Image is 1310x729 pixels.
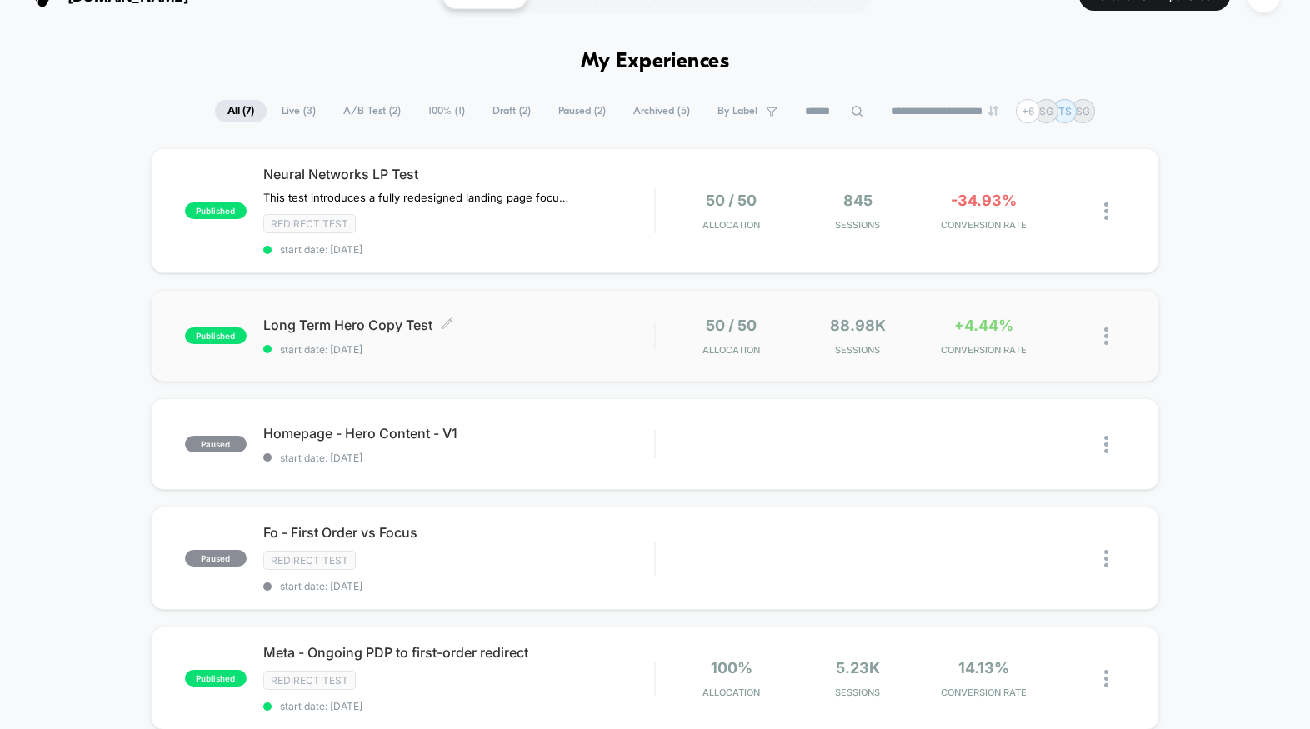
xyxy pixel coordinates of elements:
span: Meta - Ongoing PDP to first-order redirect [263,644,654,661]
span: By Label [717,105,757,117]
img: close [1104,670,1108,687]
p: TS [1058,105,1072,117]
span: start date: [DATE] [263,243,654,256]
img: close [1104,550,1108,567]
p: SG [1076,105,1090,117]
span: A/B Test ( 2 ) [331,100,413,122]
span: Sessions [798,687,917,698]
span: Homepage - Hero Content - V1 [263,425,654,442]
span: start date: [DATE] [263,343,654,356]
img: end [988,106,998,116]
span: Neural Networks LP Test [263,166,654,182]
div: + 6 [1016,99,1040,123]
span: Allocation [702,687,760,698]
span: Allocation [702,344,760,356]
span: This test introduces a fully redesigned landing page focused on scientific statistics and data-ba... [263,191,572,204]
span: Draft ( 2 ) [480,100,543,122]
span: published [185,670,247,687]
span: Archived ( 5 ) [621,100,702,122]
span: published [185,327,247,344]
span: start date: [DATE] [263,580,654,592]
span: Long Term Hero Copy Test [263,317,654,333]
span: Allocation [702,219,760,231]
span: CONVERSION RATE [925,687,1043,698]
img: close [1104,327,1108,345]
span: 845 [843,192,872,209]
span: start date: [DATE] [263,700,654,712]
span: -34.93% [951,192,1017,209]
span: CONVERSION RATE [925,219,1043,231]
span: All ( 7 ) [215,100,267,122]
span: paused [185,436,247,452]
span: start date: [DATE] [263,452,654,464]
span: 88.98k [830,317,886,334]
span: 100% ( 1 ) [416,100,477,122]
span: Sessions [798,219,917,231]
span: 50 / 50 [706,192,757,209]
span: Redirect Test [263,671,356,690]
span: 100% [711,659,752,677]
span: Redirect Test [263,551,356,570]
img: close [1104,436,1108,453]
span: Live ( 3 ) [269,100,328,122]
span: 50 / 50 [706,317,757,334]
span: Sessions [798,344,917,356]
h1: My Experiences [581,50,730,74]
span: 14.13% [958,659,1009,677]
span: 5.23k [836,659,880,677]
span: Paused ( 2 ) [546,100,618,122]
span: CONVERSION RATE [925,344,1043,356]
span: Redirect Test [263,214,356,233]
img: close [1104,202,1108,220]
span: paused [185,550,247,567]
span: +4.44% [954,317,1013,334]
span: published [185,202,247,219]
span: Fo - First Order vs Focus [263,524,654,541]
p: SG [1039,105,1053,117]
